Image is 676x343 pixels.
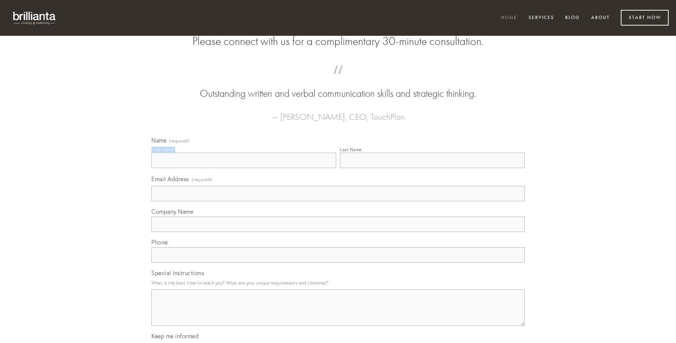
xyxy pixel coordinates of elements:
[163,72,513,101] blockquote: Outstanding written and verbal communication skills and strategic thinking.
[151,332,199,340] span: Keep me informed
[586,12,615,24] a: About
[151,239,168,246] span: Phone
[151,137,166,144] span: Name
[496,12,522,24] a: Home
[151,147,174,152] div: First Name
[192,175,212,184] span: (required)
[340,147,362,152] div: Last Name
[151,34,525,48] h2: Please connect with us for a complimentary 30-minute consultation.
[163,101,513,124] figcaption: — [PERSON_NAME], CEO, TouchPlan
[524,12,559,24] a: Services
[621,10,669,26] a: Start Now
[151,208,193,215] span: Company Name
[163,72,513,87] span: “
[7,7,62,28] img: brillianta - research, strategy, marketing
[560,12,585,24] a: Blog
[151,175,189,183] span: Email Address
[151,269,204,277] span: Special Instructions
[169,139,189,143] span: (required)
[151,278,525,288] p: What is the best time to reach you? What are your unique requirements and timelines?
